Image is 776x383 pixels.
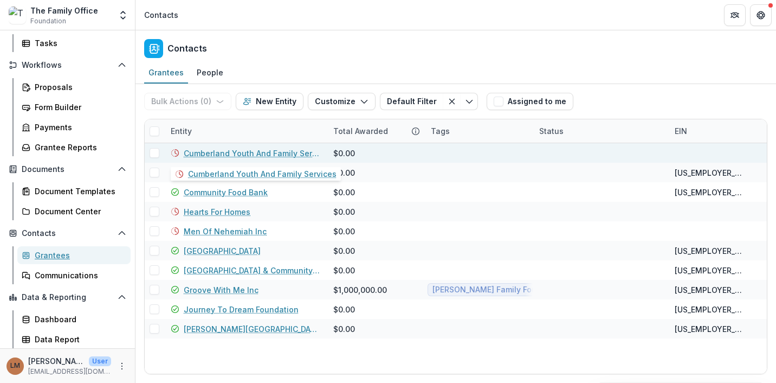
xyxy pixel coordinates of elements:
button: Default Filter [380,93,443,110]
div: Grantees [144,65,188,80]
div: Form Builder [35,101,122,113]
div: Proposals [35,81,122,93]
div: [US_EMPLOYER_IDENTIFICATION_NUMBER] [675,284,743,296]
button: Open Workflows [4,56,131,74]
div: [US_EMPLOYER_IDENTIFICATION_NUMBER] [675,304,743,315]
img: The Family Office [9,7,26,24]
div: Tags [424,125,456,137]
div: $0.00 [333,226,355,237]
div: Lizzy Martin [10,362,20,369]
button: Customize [308,93,376,110]
div: Entity [164,125,198,137]
a: Cumberland Youth And Family Services [184,148,320,159]
a: Payments [17,118,131,136]
span: [PERSON_NAME] Family Foundation - [GEOGRAPHIC_DATA] [432,285,651,295]
span: Foundation [30,16,66,26]
a: Journey To Dream Foundation [184,304,299,315]
div: Dashboard [35,314,122,325]
div: $0.00 [333,245,355,257]
div: Tasks [35,37,122,49]
a: Blue Sky Therapeutic Riding And Respite [184,167,320,178]
nav: breadcrumb [140,7,183,23]
div: $0.00 [333,323,355,335]
a: Men Of Nehemiah Inc [184,226,267,237]
a: [GEOGRAPHIC_DATA] [184,245,261,257]
button: Clear filter [443,93,461,110]
button: New Entity [236,93,303,110]
a: Grantees [17,246,131,264]
div: $0.00 [333,265,355,276]
button: Open Data & Reporting [4,289,131,306]
a: Document Templates [17,182,131,200]
span: Documents [22,165,113,174]
a: Tasks [17,34,131,52]
a: Grantees [144,62,188,84]
p: User [89,356,111,366]
div: EIN [668,125,694,137]
div: [US_EMPLOYER_IDENTIFICATION_NUMBER] [675,323,743,335]
div: $0.00 [333,187,355,198]
div: Tags [424,119,533,143]
a: Document Center [17,202,131,220]
span: Contacts [22,229,113,238]
a: Proposals [17,78,131,96]
div: Contacts [144,9,178,21]
button: Assigned to me [487,93,573,110]
a: Community Food Bank [184,187,268,198]
button: Partners [724,4,746,26]
div: $1,000,000.00 [333,284,387,296]
button: Toggle menu [461,93,478,110]
a: Data Report [17,330,131,348]
div: [US_EMPLOYER_IDENTIFICATION_NUMBER] [675,265,743,276]
div: Total Awarded [327,125,395,137]
p: [EMAIL_ADDRESS][DOMAIN_NAME] [28,367,111,376]
div: [US_EMPLOYER_IDENTIFICATION_NUMBER] [675,245,743,257]
div: Payments [35,122,122,133]
div: Entity [164,119,327,143]
div: EIN [668,119,749,143]
div: Document Templates [35,186,122,197]
div: Grantee Reports [35,142,122,153]
a: People [192,62,228,84]
p: [PERSON_NAME] [28,355,85,367]
div: Status [533,119,668,143]
button: Get Help [750,4,772,26]
button: Open entity switcher [115,4,131,26]
span: Workflows [22,61,113,70]
div: Data Report [35,334,122,345]
div: People [192,65,228,80]
a: Communications [17,266,131,284]
div: [US_EMPLOYER_IDENTIFICATION_NUMBER] [675,187,743,198]
div: Communications [35,270,122,281]
a: Form Builder [17,98,131,116]
div: $0.00 [333,148,355,159]
div: Total Awarded [327,119,424,143]
h2: Contacts [167,43,207,54]
a: Grantee Reports [17,138,131,156]
div: $0.00 [333,304,355,315]
div: Status [533,125,570,137]
a: [GEOGRAPHIC_DATA] & Community Center Corporation [184,265,320,276]
button: More [115,360,128,373]
button: Open Contacts [4,225,131,242]
a: [PERSON_NAME][GEOGRAPHIC_DATA] [GEOGRAPHIC_DATA] [184,323,320,335]
button: Bulk Actions (0) [144,93,231,110]
div: Grantees [35,250,122,261]
a: Dashboard [17,310,131,328]
span: Data & Reporting [22,293,113,302]
div: $0.00 [333,206,355,218]
a: Hearts For Homes [184,206,250,218]
div: Document Center [35,206,122,217]
div: The Family Office [30,5,98,16]
div: [US_EMPLOYER_IDENTIFICATION_NUMBER] [675,167,743,178]
button: Open Documents [4,161,131,178]
a: Groove With Me Inc [184,284,258,296]
div: $0.00 [333,167,355,178]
